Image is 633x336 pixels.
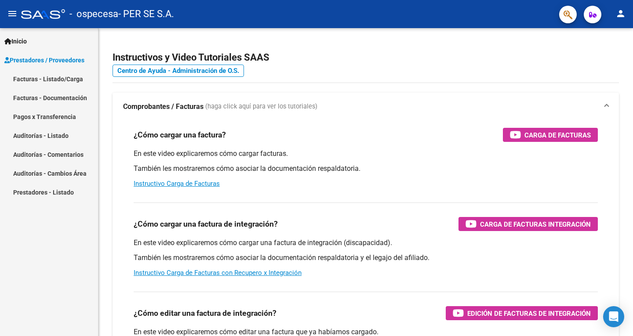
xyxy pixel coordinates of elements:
span: Prestadores / Proveedores [4,55,84,65]
mat-icon: menu [7,8,18,19]
p: En este video explicaremos cómo cargar una factura de integración (discapacidad). [134,238,598,248]
a: Centro de Ayuda - Administración de O.S. [113,65,244,77]
button: Carga de Facturas Integración [458,217,598,231]
span: (haga click aquí para ver los tutoriales) [205,102,317,112]
a: Instructivo Carga de Facturas [134,180,220,188]
mat-expansion-panel-header: Comprobantes / Facturas (haga click aquí para ver los tutoriales) [113,93,619,121]
h3: ¿Cómo cargar una factura? [134,129,226,141]
h3: ¿Cómo editar una factura de integración? [134,307,276,319]
a: Instructivo Carga de Facturas con Recupero x Integración [134,269,302,277]
strong: Comprobantes / Facturas [123,102,204,112]
button: Carga de Facturas [503,128,598,142]
h3: ¿Cómo cargar una factura de integración? [134,218,278,230]
span: Carga de Facturas [524,130,591,141]
span: - PER SE S.A. [118,4,174,24]
mat-icon: person [615,8,626,19]
span: Carga de Facturas Integración [480,219,591,230]
p: En este video explicaremos cómo cargar facturas. [134,149,598,159]
p: También les mostraremos cómo asociar la documentación respaldatoria y el legajo del afiliado. [134,253,598,263]
span: Edición de Facturas de integración [467,308,591,319]
span: Inicio [4,36,27,46]
button: Edición de Facturas de integración [446,306,598,320]
span: - ospecesa [69,4,118,24]
p: También les mostraremos cómo asociar la documentación respaldatoria. [134,164,598,173]
h2: Instructivos y Video Tutoriales SAAS [113,49,619,66]
div: Open Intercom Messenger [603,306,624,327]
